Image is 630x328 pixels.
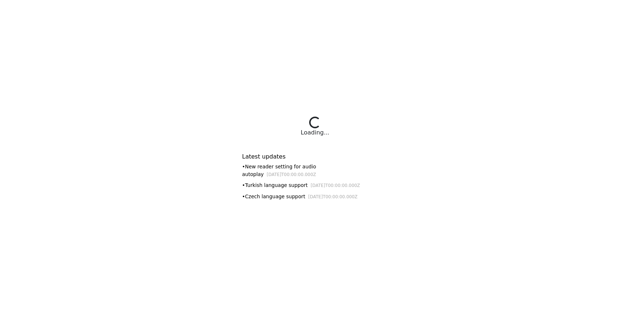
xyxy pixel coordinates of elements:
[242,193,388,200] div: • Czech language support
[242,153,388,160] h6: Latest updates
[308,194,358,199] small: [DATE]T00:00:00.000Z
[301,128,329,137] div: Loading...
[242,163,388,178] div: • New reader setting for audio autoplay
[311,183,360,188] small: [DATE]T00:00:00.000Z
[242,181,388,189] div: • Turkish language support
[267,172,316,177] small: [DATE]T00:00:00.000Z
